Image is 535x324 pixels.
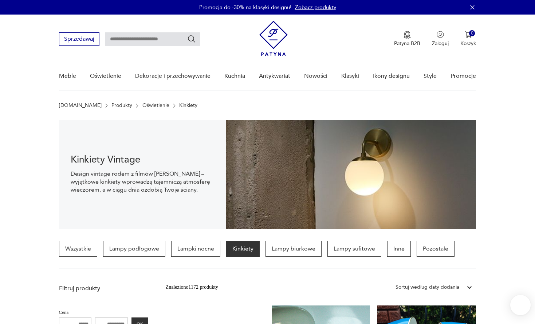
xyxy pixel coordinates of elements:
[510,295,531,315] iframe: Smartsupp widget button
[226,120,476,229] img: Kinkiety vintage
[404,31,411,39] img: Ikona medalu
[394,31,420,47] a: Ikona medaluPatyna B2B
[327,241,381,257] a: Lampy sufitowe
[259,62,290,90] a: Antykwariat
[59,241,97,257] a: Wszystkie
[59,32,99,46] button: Sprzedawaj
[396,283,459,291] div: Sortuj według daty dodania
[71,155,214,164] h1: Kinkiety Vintage
[166,283,219,291] div: Znaleziono 1172 produkty
[135,62,211,90] a: Dekoracje i przechowywanie
[103,241,165,257] a: Lampy podłogowe
[171,241,220,257] a: Lampki nocne
[424,62,437,90] a: Style
[387,241,411,257] a: Inne
[111,103,132,108] a: Produkty
[59,103,102,108] a: [DOMAIN_NAME]
[71,170,214,194] p: Design vintage rodem z filmów [PERSON_NAME] – wyjątkowe kinkiety wprowadzą tajemniczą atmosferę w...
[417,241,455,257] a: Pozostałe
[469,30,475,36] div: 0
[394,40,420,47] p: Patyna B2B
[59,62,76,90] a: Meble
[90,62,121,90] a: Oświetlenie
[224,62,245,90] a: Kuchnia
[295,4,336,11] a: Zobacz produkty
[432,31,449,47] button: Zaloguj
[199,4,291,11] p: Promocja do -30% na klasyki designu!
[59,308,148,316] p: Cena
[187,35,196,43] button: Szukaj
[179,103,197,108] p: Kinkiety
[437,31,444,38] img: Ikonka użytkownika
[432,40,449,47] p: Zaloguj
[394,31,420,47] button: Patyna B2B
[460,31,476,47] button: 0Koszyk
[59,284,148,292] p: Filtruj produkty
[59,37,99,42] a: Sprzedawaj
[451,62,476,90] a: Promocje
[259,21,288,56] img: Patyna - sklep z meblami i dekoracjami vintage
[341,62,359,90] a: Klasyki
[226,241,260,257] a: Kinkiety
[460,40,476,47] p: Koszyk
[373,62,410,90] a: Ikony designu
[304,62,327,90] a: Nowości
[142,103,169,108] a: Oświetlenie
[465,31,472,38] img: Ikona koszyka
[265,241,322,257] a: Lampy biurkowe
